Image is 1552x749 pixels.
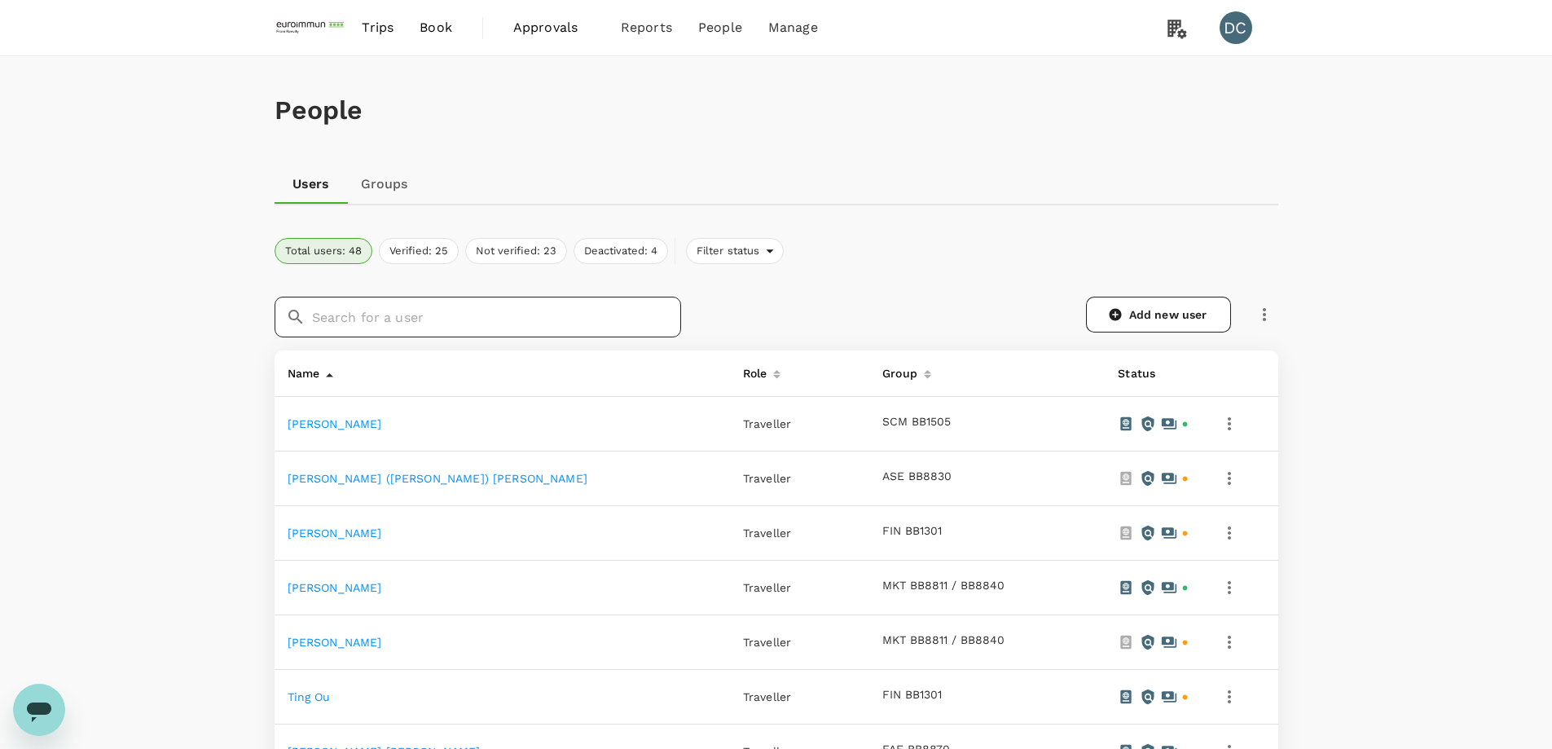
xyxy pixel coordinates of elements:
[882,634,1005,647] button: MKT BB8811 / BB8840
[621,18,672,37] span: Reports
[288,417,382,430] a: [PERSON_NAME]
[275,10,350,46] img: EUROIMMUN (South East Asia) Pte. Ltd.
[288,636,382,649] a: [PERSON_NAME]
[288,581,382,594] a: [PERSON_NAME]
[687,244,767,259] span: Filter status
[698,18,742,37] span: People
[882,689,942,702] button: FIN BB1301
[743,417,791,430] span: Traveller
[288,472,587,485] a: [PERSON_NAME] ([PERSON_NAME]) [PERSON_NAME]
[743,472,791,485] span: Traveller
[288,527,382,540] a: [PERSON_NAME]
[362,18,393,37] span: Trips
[513,18,595,37] span: Approvals
[288,690,331,703] a: Ting Ou
[312,297,681,337] input: Search for a user
[882,416,951,429] button: SCM BB1505
[743,527,791,540] span: Traveller
[275,238,372,264] button: Total users: 48
[574,238,668,264] button: Deactivated: 4
[743,636,791,649] span: Traveller
[275,165,348,204] a: Users
[13,684,65,736] iframe: Button to launch messaging window
[1105,350,1202,397] th: Status
[882,579,1005,593] button: MKT BB8811 / BB8840
[768,18,818,37] span: Manage
[348,165,421,204] a: Groups
[1086,297,1231,333] a: Add new user
[281,357,320,383] div: Name
[1220,11,1252,44] div: DC
[379,238,459,264] button: Verified: 25
[882,470,952,483] button: ASE BB8830
[275,95,1278,126] h1: People
[420,18,452,37] span: Book
[743,581,791,594] span: Traveller
[465,238,567,264] button: Not verified: 23
[876,357,917,383] div: Group
[882,525,942,538] button: FIN BB1301
[686,238,785,264] div: Filter status
[743,690,791,703] span: Traveller
[736,357,767,383] div: Role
